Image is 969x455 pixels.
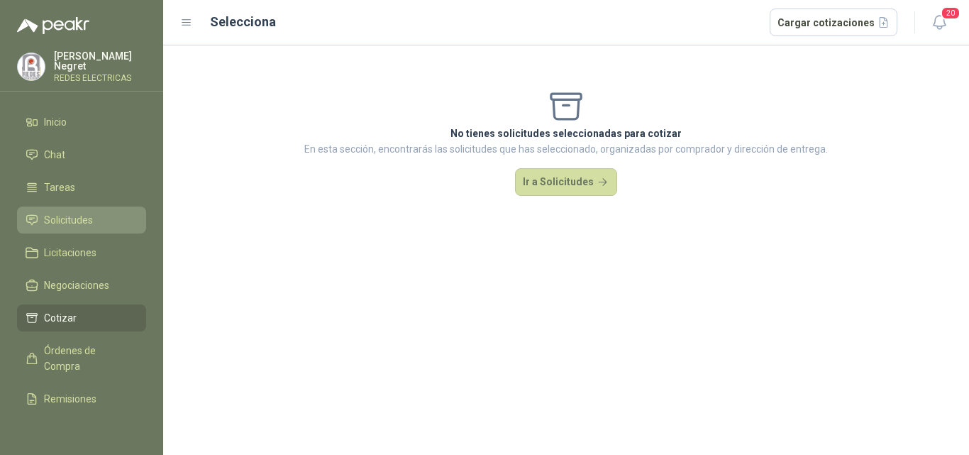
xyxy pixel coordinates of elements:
a: Licitaciones [17,239,146,266]
button: 20 [926,10,952,35]
span: Órdenes de Compra [44,343,133,374]
span: Chat [44,147,65,163]
img: Company Logo [18,53,45,80]
p: No tienes solicitudes seleccionadas para cotizar [304,126,828,141]
span: Negociaciones [44,278,109,293]
a: Configuración [17,418,146,445]
img: Logo peakr [17,17,89,34]
a: Inicio [17,109,146,136]
span: Remisiones [44,391,96,407]
button: Ir a Solicitudes [515,168,617,197]
p: [PERSON_NAME] Negret [54,51,146,71]
a: Negociaciones [17,272,146,299]
p: En esta sección, encontrarás las solicitudes que has seleccionado, organizadas por comprador y di... [304,141,828,157]
a: Órdenes de Compra [17,337,146,380]
span: Licitaciones [44,245,96,261]
a: Cotizar [17,305,146,331]
button: Cargar cotizaciones [770,9,898,37]
p: REDES ELECTRICAS [54,74,146,82]
span: Inicio [44,114,67,130]
span: 20 [941,6,960,20]
a: Tareas [17,174,146,201]
a: Remisiones [17,385,146,412]
span: Tareas [44,180,75,195]
span: Solicitudes [44,212,93,228]
span: Cotizar [44,310,77,326]
a: Chat [17,141,146,168]
a: Solicitudes [17,207,146,234]
h2: Selecciona [210,12,276,32]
